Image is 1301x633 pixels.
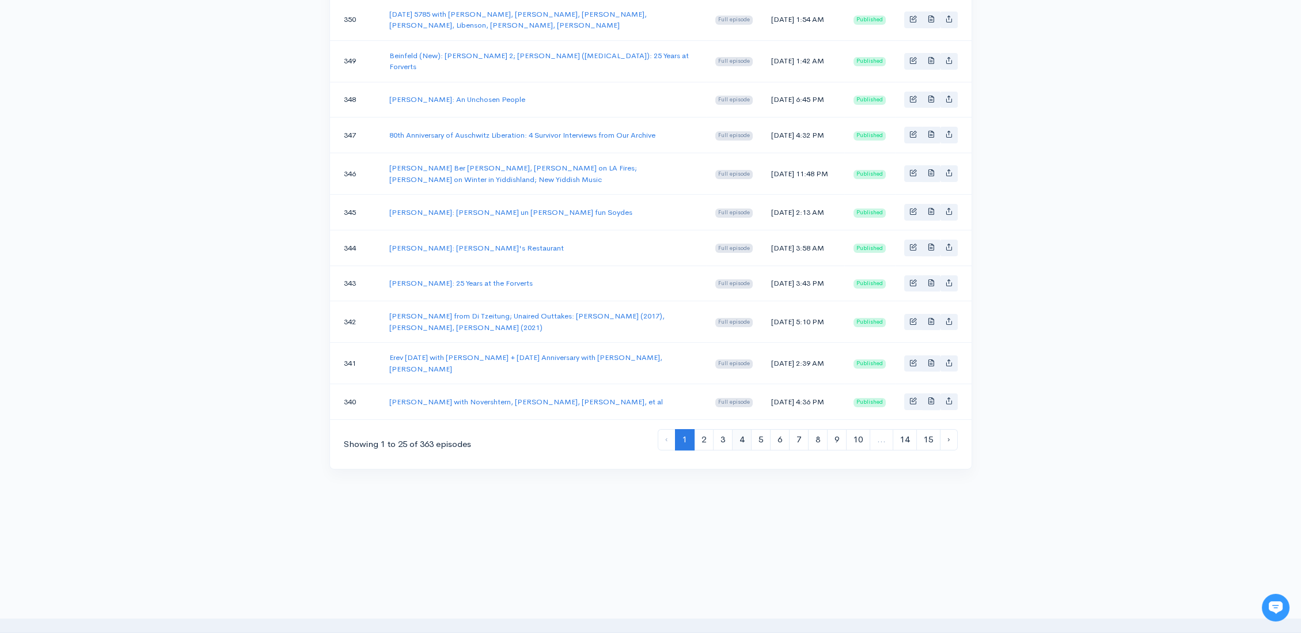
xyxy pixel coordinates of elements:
td: 343 [330,266,381,301]
iframe: gist-messenger-bubble-iframe [1262,594,1289,621]
a: 5 [751,429,771,450]
td: 349 [330,40,381,82]
span: Full episode [715,318,753,327]
li: « Previous [658,429,676,450]
span: Published [854,209,886,218]
td: [DATE] 2:39 AM [762,343,844,384]
td: [DATE] 3:43 PM [762,266,844,301]
a: 4 [732,429,752,450]
span: Published [854,170,886,179]
a: [PERSON_NAME]: [PERSON_NAME] un [PERSON_NAME] fun Soydes [389,207,632,217]
a: 15 [916,429,940,450]
input: Search articles [33,217,206,240]
td: 348 [330,82,381,117]
div: Basic example [904,127,958,143]
a: 2 [694,429,714,450]
div: Basic example [904,275,958,292]
a: [PERSON_NAME] Ber [PERSON_NAME], [PERSON_NAME] on LA Fires; [PERSON_NAME] on Winter in Yiddishlan... [389,163,637,184]
a: 10 [846,429,870,450]
a: [PERSON_NAME]: 25 Years at the Forverts [389,278,533,288]
span: Full episode [715,170,753,179]
td: [DATE] 11:48 PM [762,153,844,195]
td: [DATE] 5:10 PM [762,301,844,343]
td: [DATE] 2:13 AM [762,195,844,230]
a: 3 [713,429,733,450]
a: Next » [940,429,958,450]
a: [DATE] 5785 with [PERSON_NAME], [PERSON_NAME], [PERSON_NAME], [PERSON_NAME], Libenson, [PERSON_NA... [389,9,647,31]
a: Erev [DATE] with [PERSON_NAME] + [DATE] Anniversary with [PERSON_NAME], [PERSON_NAME] [389,352,662,374]
span: Published [854,16,886,25]
span: Full episode [715,131,753,141]
td: [DATE] 3:58 AM [762,230,844,266]
td: 344 [330,230,381,266]
td: 347 [330,117,381,153]
span: Published [854,57,886,66]
td: 342 [330,301,381,343]
h1: Hi 👋 [17,56,213,74]
span: Published [854,131,886,141]
span: Published [854,244,886,253]
a: [PERSON_NAME]: An Unchosen People [389,94,525,104]
span: Published [854,398,886,407]
td: [DATE] 6:45 PM [762,82,844,117]
div: Basic example [904,12,958,28]
span: Full episode [715,279,753,289]
div: Basic example [904,393,958,410]
td: 345 [330,195,381,230]
td: 340 [330,384,381,419]
td: [DATE] 4:36 PM [762,384,844,419]
p: Find an answer quickly [16,198,215,211]
span: Full episode [715,57,753,66]
a: 7 [789,429,809,450]
span: 1 [675,429,695,450]
a: 80th Anniversary of Auschwitz Liberation: 4 Survivor Interviews from Our Archive [389,130,655,140]
h2: Just let us know if you need anything and we'll be happy to help! 🙂 [17,77,213,132]
div: Basic example [904,355,958,372]
span: Full episode [715,16,753,25]
a: 14 [893,429,917,450]
span: Full episode [715,209,753,218]
span: Full episode [715,359,753,369]
span: Published [854,96,886,105]
span: Full episode [715,398,753,407]
div: Basic example [904,53,958,70]
td: 346 [330,153,381,195]
div: Basic example [904,240,958,256]
div: Basic example [904,165,958,182]
span: New conversation [74,160,138,169]
a: [PERSON_NAME] from Di Tzeitung; Unaired Outtakes: [PERSON_NAME] (2017), [PERSON_NAME], [PERSON_NA... [389,311,665,332]
span: Full episode [715,96,753,105]
span: Published [854,279,886,289]
button: New conversation [18,153,213,176]
span: Published [854,318,886,327]
a: 8 [808,429,828,450]
div: Showing 1 to 25 of 363 episodes [344,438,471,451]
div: Basic example [904,314,958,331]
td: [DATE] 4:32 PM [762,117,844,153]
a: [PERSON_NAME]: [PERSON_NAME]'s Restaurant [389,243,564,253]
td: 341 [330,343,381,384]
a: 6 [770,429,790,450]
td: [DATE] 1:42 AM [762,40,844,82]
span: Full episode [715,244,753,253]
a: Beinfeld (New): [PERSON_NAME] 2; [PERSON_NAME] ([MEDICAL_DATA]): 25 Years at Forverts [389,51,689,72]
div: Basic example [904,92,958,108]
div: Basic example [904,204,958,221]
span: Published [854,359,886,369]
a: [PERSON_NAME] with Novershtern, [PERSON_NAME], [PERSON_NAME], et al [389,397,663,407]
a: 9 [827,429,847,450]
